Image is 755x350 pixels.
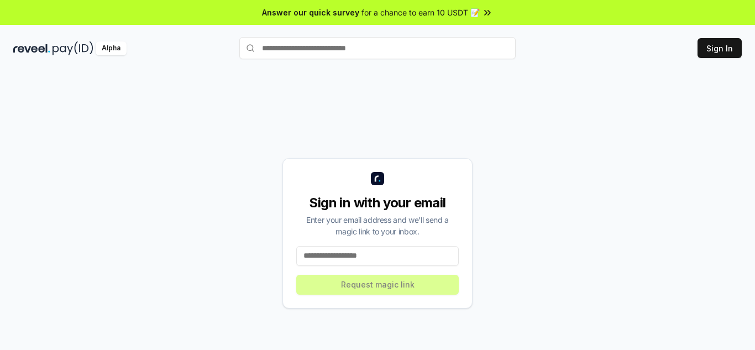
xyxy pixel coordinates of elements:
div: Sign in with your email [296,194,459,212]
img: pay_id [53,41,93,55]
img: reveel_dark [13,41,50,55]
button: Sign In [698,38,742,58]
div: Alpha [96,41,127,55]
span: for a chance to earn 10 USDT 📝 [361,7,480,18]
img: logo_small [371,172,384,185]
span: Answer our quick survey [262,7,359,18]
div: Enter your email address and we’ll send a magic link to your inbox. [296,214,459,237]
